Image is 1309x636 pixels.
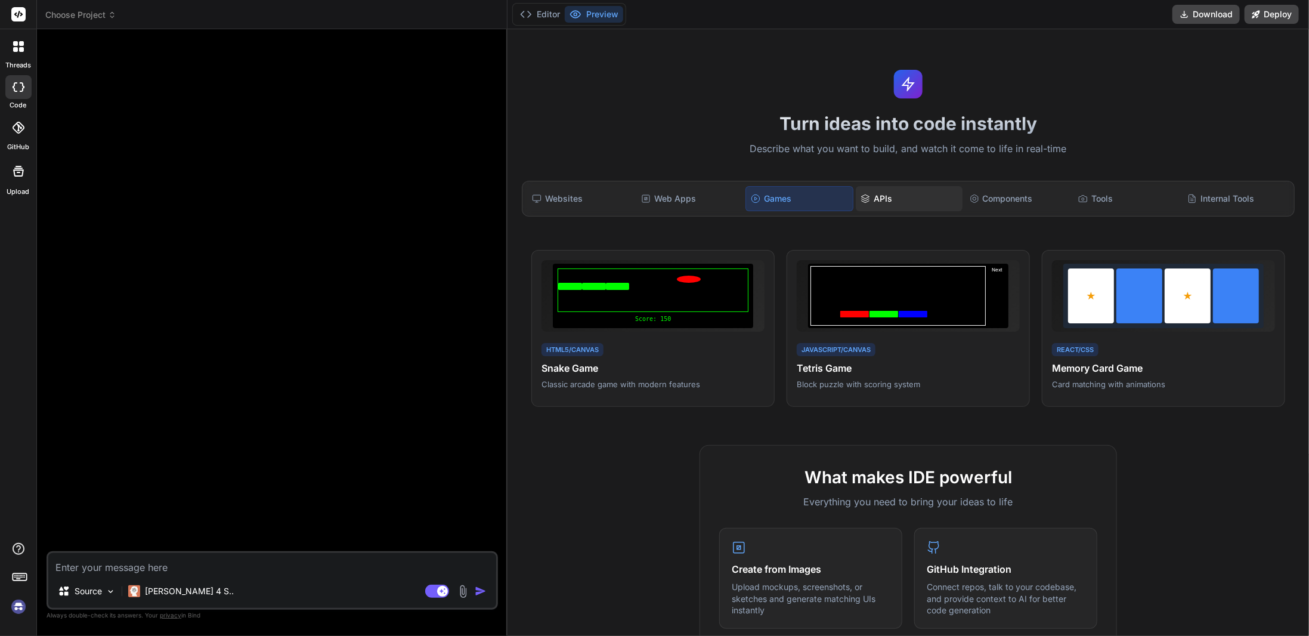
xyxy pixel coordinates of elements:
[515,113,1302,134] h1: Turn ideas into code instantly
[8,597,29,617] img: signin
[1052,343,1098,357] div: React/CSS
[541,361,765,375] h4: Snake Game
[797,343,875,357] div: JavaScript/Canvas
[5,60,31,70] label: threads
[75,585,102,597] p: Source
[541,379,765,390] p: Classic arcade game with modern features
[145,585,234,597] p: [PERSON_NAME] 4 S..
[797,379,1020,390] p: Block puzzle with scoring system
[160,612,181,619] span: privacy
[515,141,1302,157] p: Describe what you want to build, and watch it come to life in real-time
[527,186,634,211] div: Websites
[927,581,1085,616] p: Connect repos, talk to your codebase, and provide context to AI for better code generation
[45,9,116,21] span: Choose Project
[475,585,487,597] img: icon
[541,343,604,357] div: HTML5/Canvas
[745,186,853,211] div: Games
[1183,186,1289,211] div: Internal Tools
[1073,186,1180,211] div: Tools
[719,495,1097,509] p: Everything you need to bring your ideas to life
[456,585,470,598] img: attachment
[856,186,963,211] div: APIs
[7,142,29,152] label: GitHub
[636,186,743,211] div: Web Apps
[719,465,1097,490] h2: What makes IDE powerful
[10,100,27,110] label: code
[128,585,140,597] img: Claude 4 Sonnet
[1172,5,1240,24] button: Download
[965,186,1072,211] div: Components
[927,562,1085,576] h4: GitHub Integration
[988,266,1006,326] div: Next
[1052,379,1275,390] p: Card matching with animations
[47,610,498,621] p: Always double-check its answers. Your in Bind
[797,361,1020,375] h4: Tetris Game
[1245,5,1299,24] button: Deploy
[515,6,565,23] button: Editor
[558,314,749,323] div: Score: 150
[732,581,890,616] p: Upload mockups, screenshots, or sketches and generate matching UIs instantly
[106,586,116,597] img: Pick Models
[7,187,30,197] label: Upload
[732,562,890,576] h4: Create from Images
[565,6,623,23] button: Preview
[1052,361,1275,375] h4: Memory Card Game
